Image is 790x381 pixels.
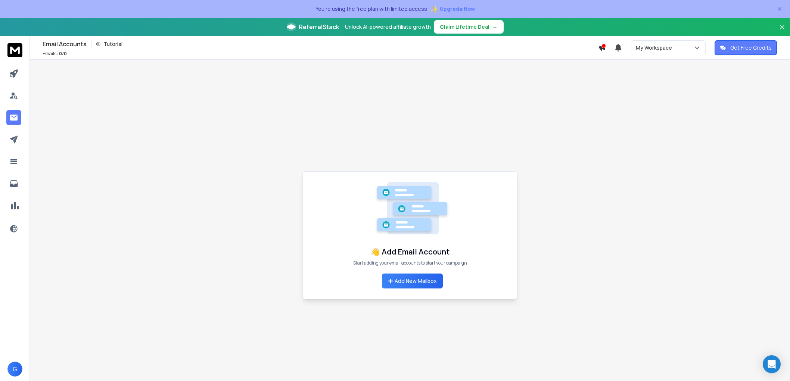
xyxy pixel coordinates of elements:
[59,50,67,57] span: 0 / 0
[492,23,498,31] span: →
[315,5,427,13] p: You're using the free plan with limited access
[430,1,475,16] button: ✨Upgrade Now
[299,22,339,31] span: ReferralStack
[7,362,22,377] button: G
[353,260,467,266] p: Start adding your email accounts to start your campaign
[430,4,438,14] span: ✨
[91,39,127,49] button: Tutorial
[636,44,675,51] p: My Workspace
[382,274,443,288] button: Add New Mailbox
[440,5,475,13] span: Upgrade Now
[345,23,431,31] p: Unlock AI-powered affiliate growth
[43,39,598,49] div: Email Accounts
[730,44,772,51] p: Get Free Credits
[715,40,777,55] button: Get Free Credits
[777,22,787,40] button: Close banner
[371,247,450,257] h1: 👋 Add Email Account
[763,355,781,373] div: Open Intercom Messenger
[434,20,504,34] button: Claim Lifetime Deal→
[43,51,67,57] p: Emails :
